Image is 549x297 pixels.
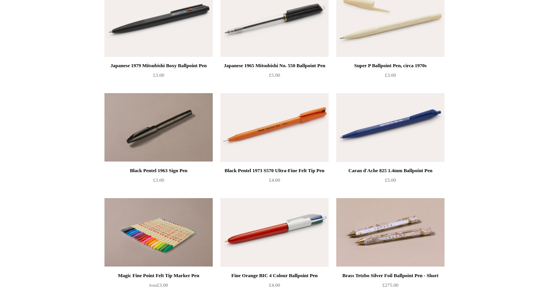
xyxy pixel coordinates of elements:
[336,93,445,162] a: Caran d'Ache 825 1.4mm Ballpoint Pen Caran d'Ache 825 1.4mm Ballpoint Pen
[269,282,280,288] span: £4.00
[385,72,396,78] span: £3.00
[106,166,211,175] div: Black Pentel 1963 Sign Pen
[336,198,445,267] a: Brass Tetzbo Silver Foil Ballpoint Pen - Short Brass Tetzbo Silver Foil Ballpoint Pen - Short
[220,198,329,267] a: Fine Orange BIC 4 Colour Ballpoint Pen Fine Orange BIC 4 Colour Ballpoint Pen
[336,93,445,162] img: Caran d'Ache 825 1.4mm Ballpoint Pen
[269,72,280,78] span: £5.00
[220,61,329,92] a: Japanese 1965 Mitsubishi No. 550 Ballpoint Pen £5.00
[106,61,211,70] div: Japanese 1979 Mitsubishi Boxy Ballpoint Pen
[220,198,329,267] img: Fine Orange BIC 4 Colour Ballpoint Pen
[338,61,443,70] div: Super P Ballpoint Pen, circa 1970s
[149,282,168,288] span: £3.00
[338,166,443,175] div: Caran d'Ache 825 1.4mm Ballpoint Pen
[336,61,445,92] a: Super P Ballpoint Pen, circa 1970s £3.00
[385,177,396,183] span: £5.00
[222,61,327,70] div: Japanese 1965 Mitsubishi No. 550 Ballpoint Pen
[104,93,213,162] a: Black Pentel 1963 Sign Pen Black Pentel 1963 Sign Pen
[104,198,213,267] a: Magic Fine Point Felt Tip Marker Pen Magic Fine Point Felt Tip Marker Pen
[153,72,164,78] span: £3.00
[106,271,211,280] div: Magic Fine Point Felt Tip Marker Pen
[104,198,213,267] img: Magic Fine Point Felt Tip Marker Pen
[104,93,213,162] img: Black Pentel 1963 Sign Pen
[338,271,443,280] div: Brass Tetzbo Silver Foil Ballpoint Pen - Short
[153,177,164,183] span: £3.00
[104,166,213,197] a: Black Pentel 1963 Sign Pen £3.00
[382,282,398,288] span: £275.00
[269,177,280,183] span: £4.00
[220,93,329,162] img: Black Pentel 1973 S570 Ultra-Fine Felt Tip Pen
[336,166,445,197] a: Caran d'Ache 825 1.4mm Ballpoint Pen £5.00
[149,283,157,287] span: from
[220,166,329,197] a: Black Pentel 1973 S570 Ultra-Fine Felt Tip Pen £4.00
[222,271,327,280] div: Fine Orange BIC 4 Colour Ballpoint Pen
[220,93,329,162] a: Black Pentel 1973 S570 Ultra-Fine Felt Tip Pen Black Pentel 1973 S570 Ultra-Fine Felt Tip Pen
[336,198,445,267] img: Brass Tetzbo Silver Foil Ballpoint Pen - Short
[222,166,327,175] div: Black Pentel 1973 S570 Ultra-Fine Felt Tip Pen
[104,61,213,92] a: Japanese 1979 Mitsubishi Boxy Ballpoint Pen £3.00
